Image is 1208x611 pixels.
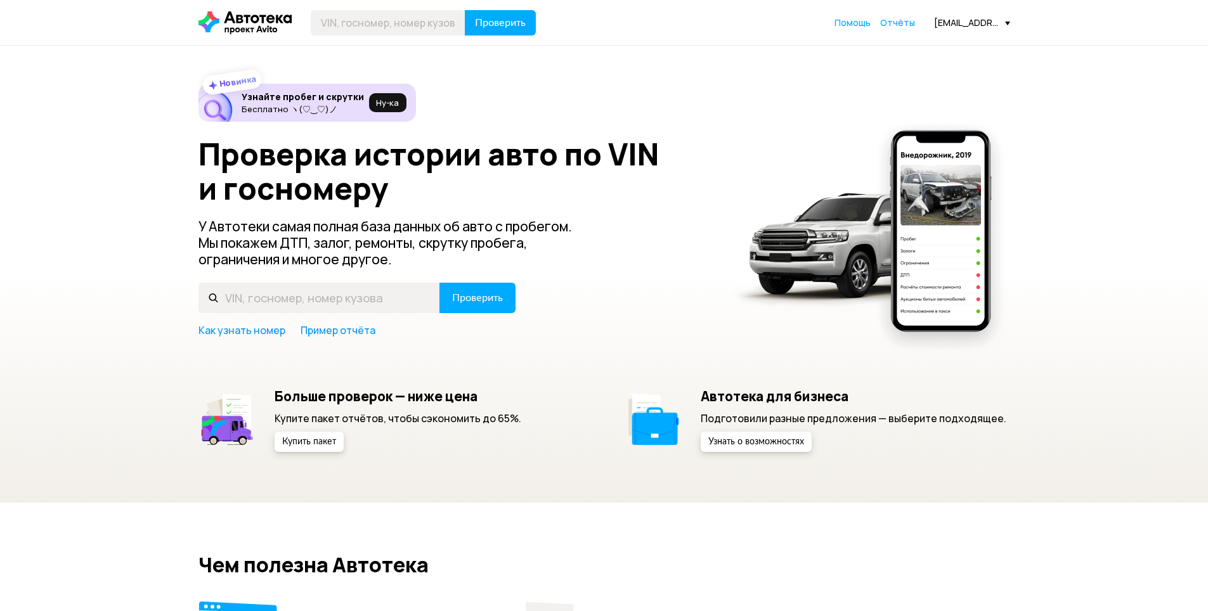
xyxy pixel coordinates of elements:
[198,137,714,205] h1: Проверка истории авто по VIN и госномеру
[835,16,871,29] a: Помощь
[311,10,465,35] input: VIN, госномер, номер кузова
[282,437,336,446] span: Купить пакет
[242,104,364,114] p: Бесплатно ヽ(♡‿♡)ノ
[701,432,812,452] button: Узнать о возможностях
[198,323,285,337] a: Как узнать номер
[701,411,1006,425] p: Подготовили разные предложения — выберите подходящее.
[439,283,516,313] button: Проверить
[275,411,521,425] p: Купите пакет отчётов, чтобы сэкономить до 65%.
[275,432,344,452] button: Купить пакет
[376,98,399,108] span: Ну‑ка
[475,18,526,28] span: Проверить
[218,73,257,89] strong: Новинка
[198,218,593,267] p: У Автотеки самая полная база данных об авто с пробегом. Мы покажем ДТП, залог, ремонты, скрутку п...
[934,16,1010,29] div: [EMAIL_ADDRESS][DOMAIN_NAME]
[465,10,536,35] button: Проверить
[198,553,1010,576] h2: Чем полезна Автотека
[452,293,503,303] span: Проверить
[301,323,375,337] a: Пример отчёта
[275,388,521,404] h5: Больше проверок — ниже цена
[701,388,1006,404] h5: Автотека для бизнеса
[198,283,440,313] input: VIN, госномер, номер кузова
[708,437,804,446] span: Узнать о возможностях
[880,16,915,29] a: Отчёты
[242,91,364,103] h6: Узнайте пробег и скрутки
